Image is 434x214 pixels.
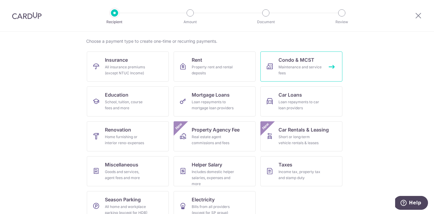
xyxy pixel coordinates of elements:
a: RenovationHome furnishing or interior reno-expenses [87,121,169,151]
span: New [261,121,271,131]
span: Helper Salary [192,161,222,168]
div: Includes domestic helper salaries, expenses and more [192,169,235,187]
a: EducationSchool, tuition, course fees and more [87,86,169,116]
div: School, tuition, course fees and more [105,99,148,111]
div: Loan repayments to car loan providers [278,99,322,111]
div: Maintenance and service fees [278,64,322,76]
div: Short or long‑term vehicle rentals & leases [278,134,322,146]
span: Season Parking [105,196,141,203]
a: Property Agency FeeReal estate agent commissions and feesNew [174,121,256,151]
a: TaxesIncome tax, property tax and stamp duty [260,156,342,186]
span: Renovation [105,126,131,133]
div: Home furnishing or interior reno-expenses [105,134,148,146]
div: Goods and services, agent fees and more [105,169,148,181]
div: All insurance premiums (except NTUC Income) [105,64,148,76]
a: Car Rentals & LeasingShort or long‑term vehicle rentals & leasesNew [260,121,342,151]
a: Car LoansLoan repayments to car loan providers [260,86,342,116]
p: Review [319,19,364,25]
a: MiscellaneousGoods and services, agent fees and more [87,156,169,186]
a: Helper SalaryIncludes domestic helper salaries, expenses and more [174,156,256,186]
span: Help [14,4,26,10]
iframe: Opens a widget where you can find more information [395,196,428,211]
div: Property rent and rental deposits [192,64,235,76]
p: Document [244,19,288,25]
a: InsuranceAll insurance premiums (except NTUC Income) [87,51,169,82]
span: Taxes [278,161,292,168]
span: Rent [192,56,202,64]
div: Real estate agent commissions and fees [192,134,235,146]
span: Insurance [105,56,128,64]
span: Condo & MCST [278,56,314,64]
div: Income tax, property tax and stamp duty [278,169,322,181]
a: RentProperty rent and rental deposits [174,51,256,82]
a: Mortgage LoansLoan repayments to mortgage loan providers [174,86,256,116]
span: Car Loans [278,91,302,98]
div: Choose a payment type to create one-time or recurring payments. [86,38,348,44]
span: Property Agency Fee [192,126,240,133]
span: New [174,121,184,131]
div: Loan repayments to mortgage loan providers [192,99,235,111]
span: Car Rentals & Leasing [278,126,329,133]
span: Mortgage Loans [192,91,230,98]
span: Electricity [192,196,215,203]
span: Miscellaneous [105,161,138,168]
p: Amount [168,19,212,25]
a: Condo & MCSTMaintenance and service fees [260,51,342,82]
span: Education [105,91,128,98]
img: CardUp [12,12,42,19]
p: Recipient [92,19,137,25]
